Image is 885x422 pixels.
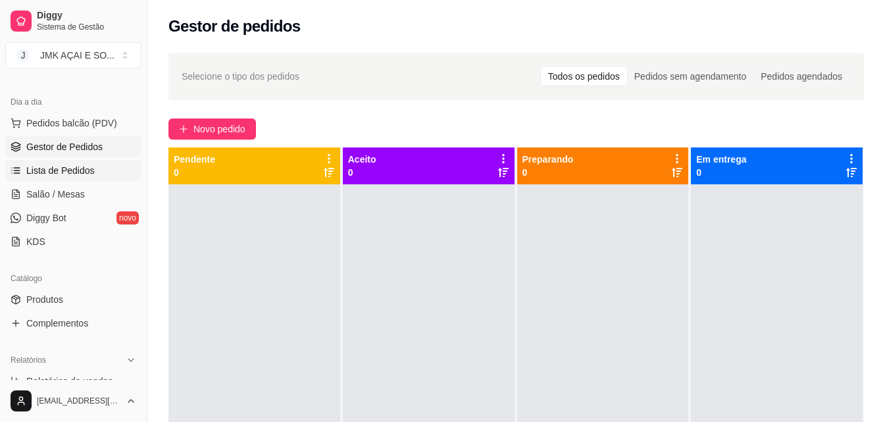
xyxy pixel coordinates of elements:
[5,5,141,37] a: DiggySistema de Gestão
[26,375,113,388] span: Relatórios de vendas
[37,10,136,22] span: Diggy
[522,166,574,179] p: 0
[174,166,215,179] p: 0
[11,355,46,365] span: Relatórios
[541,67,627,86] div: Todos os pedidos
[627,67,753,86] div: Pedidos sem agendamento
[5,385,141,417] button: [EMAIL_ADDRESS][DOMAIN_NAME]
[182,69,299,84] span: Selecione o tipo dos pedidos
[26,140,103,153] span: Gestor de Pedidos
[174,153,215,166] p: Pendente
[179,124,188,134] span: plus
[26,235,45,248] span: KDS
[40,49,114,62] div: JMK AÇAI E SO ...
[753,67,849,86] div: Pedidos agendados
[348,166,376,179] p: 0
[696,166,746,179] p: 0
[37,396,120,406] span: [EMAIL_ADDRESS][DOMAIN_NAME]
[193,122,245,136] span: Novo pedido
[5,92,141,113] div: Dia a dia
[348,153,376,166] p: Aceito
[5,371,141,392] a: Relatórios de vendas
[5,231,141,252] a: KDS
[5,136,141,157] a: Gestor de Pedidos
[168,119,256,140] button: Novo pedido
[5,113,141,134] button: Pedidos balcão (PDV)
[5,184,141,205] a: Salão / Mesas
[5,42,141,68] button: Select a team
[26,317,88,330] span: Complementos
[696,153,746,166] p: Em entrega
[5,289,141,310] a: Produtos
[5,268,141,289] div: Catálogo
[522,153,574,166] p: Preparando
[5,313,141,334] a: Complementos
[26,188,85,201] span: Salão / Mesas
[5,160,141,181] a: Lista de Pedidos
[5,207,141,228] a: Diggy Botnovo
[37,22,136,32] span: Sistema de Gestão
[26,293,63,306] span: Produtos
[26,164,95,177] span: Lista de Pedidos
[16,49,30,62] span: J
[168,16,301,37] h2: Gestor de pedidos
[26,211,66,224] span: Diggy Bot
[26,117,117,130] span: Pedidos balcão (PDV)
